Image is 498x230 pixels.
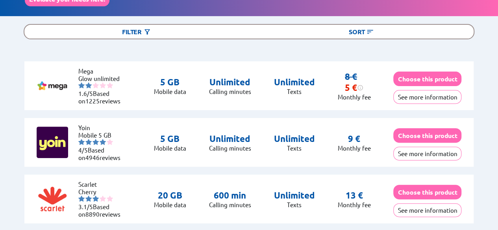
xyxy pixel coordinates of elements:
[274,190,315,201] p: Unlimited
[393,147,461,160] button: See more information
[78,139,85,145] img: starnr1
[209,144,251,152] p: Calling minutes
[209,133,251,144] p: Unlimited
[209,201,251,208] p: Calling minutes
[85,139,92,145] img: starnr2
[78,90,126,105] li: Based on reviews
[78,82,85,88] img: starnr1
[209,190,251,201] p: 600 min
[274,201,315,208] p: Texts
[249,25,474,39] div: Sort
[107,195,113,202] img: starnr5
[357,85,363,91] img: information
[78,67,126,75] li: Mega
[78,124,126,131] li: Yoin
[107,139,113,145] img: starnr5
[393,185,461,199] button: Choose this product
[393,203,461,217] button: See more information
[100,139,106,145] img: starnr4
[24,25,249,39] div: Filter
[274,77,315,88] p: Unlimited
[78,146,88,154] span: 4/5
[274,144,315,152] p: Texts
[78,180,126,188] li: Scarlet
[345,190,363,201] p: 13 €
[78,146,126,161] li: Based on reviews
[154,77,186,88] p: 5 GB
[78,188,126,195] li: Cherry
[393,206,461,214] a: See more information
[85,82,92,88] img: starnr2
[85,210,100,218] span: 8890
[393,72,461,86] button: Choose this product
[274,133,315,144] p: Unlimited
[337,93,370,101] p: Monthly fee
[274,88,315,95] p: Texts
[337,144,370,152] p: Monthly fee
[345,71,357,82] s: 8 €
[348,133,360,144] p: 9 €
[107,82,113,88] img: starnr5
[393,90,461,104] button: See more information
[37,127,68,158] img: Logo of Yoin
[154,201,186,208] p: Mobile data
[85,195,92,202] img: starnr2
[393,75,461,83] a: Choose this product
[393,188,461,196] a: Choose this product
[37,183,68,215] img: Logo of Scarlet
[143,28,151,36] img: Button open the filtering menu
[366,28,374,36] img: Button open the sorting menu
[337,201,370,208] p: Monthly fee
[209,77,251,88] p: Unlimited
[78,131,126,139] li: Mobile 5 GB
[85,97,100,105] span: 1225
[393,93,461,101] a: See more information
[93,139,99,145] img: starnr3
[93,82,99,88] img: starnr3
[100,195,106,202] img: starnr4
[345,82,363,93] div: 5 €
[78,75,126,82] li: Glow unlimited
[78,90,93,97] span: 1.6/5
[100,82,106,88] img: starnr4
[85,154,100,161] span: 4946
[78,203,126,218] li: Based on reviews
[78,203,93,210] span: 3.1/5
[393,150,461,157] a: See more information
[393,132,461,139] a: Choose this product
[154,88,186,95] p: Mobile data
[154,133,186,144] p: 5 GB
[154,190,186,201] p: 20 GB
[393,128,461,143] button: Choose this product
[154,144,186,152] p: Mobile data
[78,195,85,202] img: starnr1
[37,70,68,101] img: Logo of Mega
[209,88,251,95] p: Calling minutes
[93,195,99,202] img: starnr3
